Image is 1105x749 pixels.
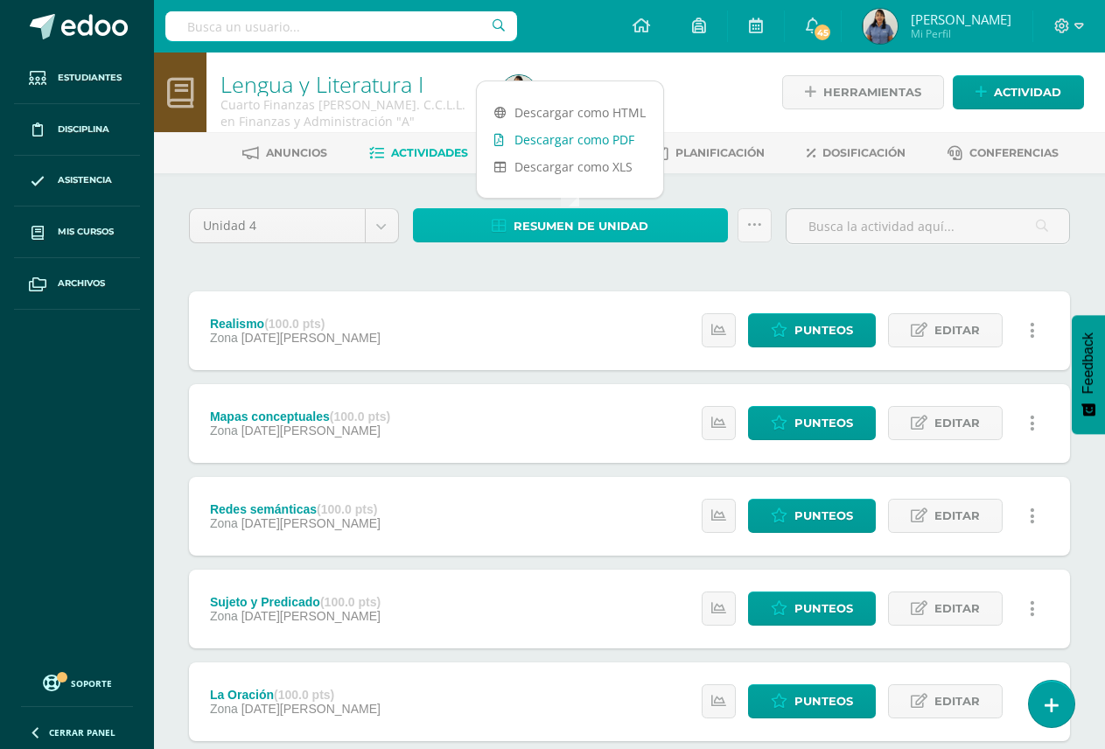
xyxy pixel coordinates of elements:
[220,69,423,99] a: Lengua y Literatura I
[210,595,381,609] div: Sujeto y Predicado
[58,276,105,290] span: Archivos
[948,139,1059,167] a: Conferencias
[274,688,334,702] strong: (100.0 pts)
[675,146,765,159] span: Planificación
[934,500,980,532] span: Editar
[241,331,381,345] span: [DATE][PERSON_NAME]
[794,500,853,532] span: Punteos
[657,139,765,167] a: Planificación
[823,76,921,108] span: Herramientas
[58,225,114,239] span: Mis cursos
[911,10,1011,28] span: [PERSON_NAME]
[210,688,381,702] div: La Oración
[264,317,325,331] strong: (100.0 pts)
[748,684,876,718] a: Punteos
[477,126,663,153] a: Descargar como PDF
[813,23,832,42] span: 45
[934,314,980,346] span: Editar
[1081,332,1096,394] span: Feedback
[210,331,238,345] span: Zona
[782,75,944,109] a: Herramientas
[391,146,468,159] span: Actividades
[58,122,109,136] span: Disciplina
[220,96,480,129] div: Cuarto Finanzas Bach. C.C.L.L. en Finanzas y Administración 'A'
[14,258,140,310] a: Archivos
[210,317,381,331] div: Realismo
[241,609,381,623] span: [DATE][PERSON_NAME]
[190,209,398,242] a: Unidad 4
[14,206,140,258] a: Mis cursos
[501,75,536,110] img: 4b1858fdf64a1103fe27823d151ada62.png
[58,173,112,187] span: Asistencia
[369,139,468,167] a: Actividades
[794,407,853,439] span: Punteos
[953,75,1084,109] a: Actividad
[969,146,1059,159] span: Conferencias
[210,502,381,516] div: Redes semánticas
[794,592,853,625] span: Punteos
[1072,315,1105,434] button: Feedback - Mostrar encuesta
[934,685,980,717] span: Editar
[266,146,327,159] span: Anuncios
[934,407,980,439] span: Editar
[794,685,853,717] span: Punteos
[911,26,1011,41] span: Mi Perfil
[210,702,238,716] span: Zona
[49,726,115,738] span: Cerrar panel
[220,72,480,96] h1: Lengua y Literatura I
[21,670,133,694] a: Soporte
[748,591,876,626] a: Punteos
[934,592,980,625] span: Editar
[210,409,390,423] div: Mapas conceptuales
[748,313,876,347] a: Punteos
[787,209,1069,243] input: Busca la actividad aquí...
[413,208,728,242] a: Resumen de unidad
[241,423,381,437] span: [DATE][PERSON_NAME]
[994,76,1061,108] span: Actividad
[14,156,140,207] a: Asistencia
[748,406,876,440] a: Punteos
[863,9,898,44] img: 4b1858fdf64a1103fe27823d151ada62.png
[822,146,906,159] span: Dosificación
[514,210,648,242] span: Resumen de unidad
[14,52,140,104] a: Estudiantes
[58,71,122,85] span: Estudiantes
[242,139,327,167] a: Anuncios
[210,609,238,623] span: Zona
[71,677,112,689] span: Soporte
[317,502,377,516] strong: (100.0 pts)
[203,209,352,242] span: Unidad 4
[210,423,238,437] span: Zona
[748,499,876,533] a: Punteos
[210,516,238,530] span: Zona
[477,99,663,126] a: Descargar como HTML
[330,409,390,423] strong: (100.0 pts)
[794,314,853,346] span: Punteos
[241,516,381,530] span: [DATE][PERSON_NAME]
[807,139,906,167] a: Dosificación
[165,11,517,41] input: Busca un usuario...
[14,104,140,156] a: Disciplina
[477,153,663,180] a: Descargar como XLS
[241,702,381,716] span: [DATE][PERSON_NAME]
[320,595,381,609] strong: (100.0 pts)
